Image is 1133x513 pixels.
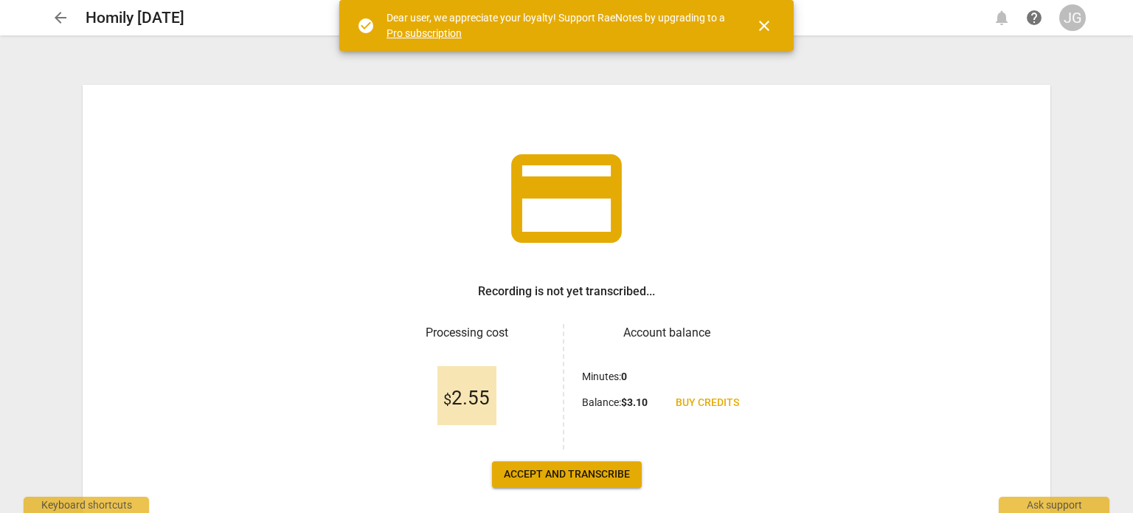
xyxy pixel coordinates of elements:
span: arrow_back [52,9,69,27]
h3: Recording is not yet transcribed... [478,283,655,300]
b: 0 [621,371,627,382]
div: Keyboard shortcuts [24,497,149,513]
h3: Account balance [582,324,751,342]
span: help [1025,9,1043,27]
div: Ask support [999,497,1109,513]
p: Balance : [582,395,648,410]
a: Help [1021,4,1047,31]
span: close [755,17,773,35]
span: Accept and transcribe [504,467,630,482]
div: Dear user, we appreciate your loyalty! Support RaeNotes by upgrading to a [387,10,729,41]
span: check_circle [357,17,375,35]
button: JG [1059,4,1086,31]
h2: Homily [DATE] [86,9,184,27]
a: Pro subscription [387,27,462,39]
button: Accept and transcribe [492,461,642,488]
button: Close [746,8,782,44]
b: $ 3.10 [621,396,648,408]
span: credit_card [500,132,633,265]
span: $ [443,390,451,408]
a: Buy credits [664,390,751,416]
span: Buy credits [676,396,739,410]
p: Minutes : [582,369,627,385]
h3: Processing cost [382,324,551,342]
span: 2.55 [443,388,490,410]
